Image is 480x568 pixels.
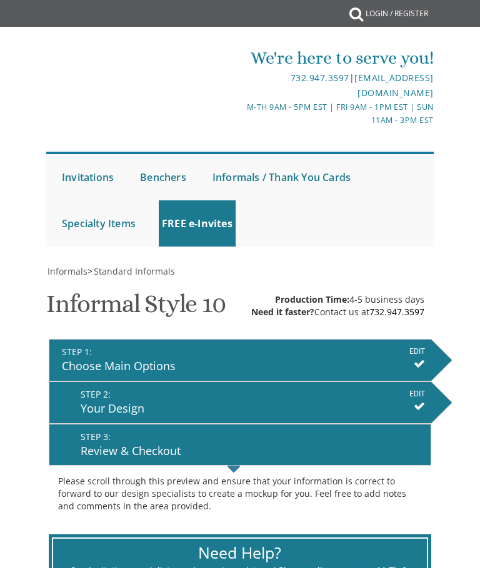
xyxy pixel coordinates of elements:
[62,346,424,358] div: STEP 1:
[409,388,425,399] input: EDIT
[59,200,139,247] a: Specialty Items
[58,475,421,512] div: Please scroll through this preview and ensure that your information is correct to forward to our ...
[69,542,411,564] div: Need Help?
[251,306,314,318] span: Need it faster?
[409,346,425,357] input: EDIT
[354,72,434,99] a: [EMAIL_ADDRESS][DOMAIN_NAME]
[81,443,424,459] div: Review & Checkout
[137,154,189,200] a: Benchers
[81,401,424,417] div: Your Design
[291,72,349,84] a: 732.947.3597
[81,431,424,443] div: STEP 3:
[46,265,87,277] a: Informals
[159,200,236,247] a: FREE e-Invites
[369,306,424,318] a: 732.947.3597
[92,265,175,277] a: Standard Informals
[241,100,434,127] div: M-Th 9am - 5pm EST | Fri 9am - 1pm EST | Sun 11am - 3pm EST
[251,293,424,318] div: 4-5 business days Contact us at
[94,265,175,277] span: Standard Informals
[81,388,424,401] div: STEP 2:
[62,358,424,375] div: Choose Main Options
[87,265,175,277] span: >
[241,46,434,71] div: We're here to serve you!
[47,265,87,277] span: Informals
[209,154,354,200] a: Informals / Thank You Cards
[59,154,117,200] a: Invitations
[46,290,226,327] h1: Informal Style 10
[241,71,434,100] div: |
[275,293,349,305] span: Production Time:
